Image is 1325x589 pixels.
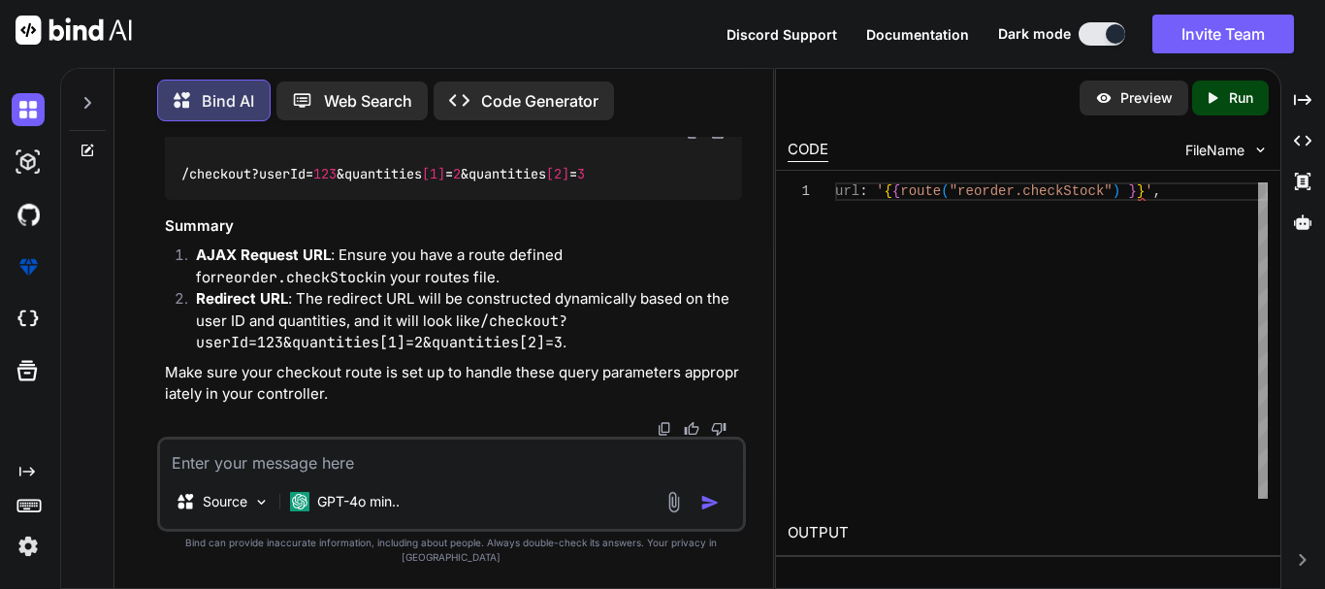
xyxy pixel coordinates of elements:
strong: AJAX Request URL [196,245,331,264]
h3: Summary [165,215,742,238]
p: Code Generator [481,89,598,113]
img: icon [700,493,720,512]
img: attachment [662,491,685,513]
span: Dark mode [998,24,1071,44]
p: Make sure your checkout route is set up to handle these query parameters appropriately in your co... [165,362,742,406]
span: ) [1113,183,1120,199]
div: 1 [788,182,810,201]
span: FileName [1185,141,1244,160]
button: Documentation [866,24,969,45]
p: Preview [1120,88,1173,108]
img: cloudideIcon [12,303,45,336]
span: [1] [422,165,445,182]
p: Bind can provide inaccurate information, including about people. Always double-check its answers.... [157,536,746,565]
span: 3 [577,165,585,182]
span: : [859,183,867,199]
p: Source [203,492,247,511]
p: Run [1229,88,1253,108]
span: Documentation [866,26,969,43]
img: darkChat [12,93,45,126]
code: /checkout?userId= &quantities = &quantities = [180,164,587,184]
span: url [835,183,859,199]
code: reorder.checkStock [216,268,373,287]
img: githubDark [12,198,45,231]
strong: Redirect URL [196,289,288,308]
img: Bind AI [16,16,132,45]
img: copy [657,421,672,437]
p: Bind AI [202,89,254,113]
span: } [1129,183,1137,199]
img: premium [12,250,45,283]
span: , [1153,183,1161,199]
span: [2] [546,165,569,182]
span: route [900,183,941,199]
img: preview [1095,89,1113,107]
h2: OUTPUT [776,510,1280,556]
span: "reorder.checkStock" [950,183,1113,199]
span: } [1137,183,1145,199]
span: { [892,183,900,199]
span: ( [941,183,949,199]
li: : Ensure you have a route defined for in your routes file. [180,245,742,288]
img: dislike [711,421,727,437]
img: like [684,421,699,437]
img: darkAi-studio [12,146,45,179]
li: : The redirect URL will be constructed dynamically based on the user ID and quantities, and it wi... [180,288,742,354]
img: chevron down [1252,142,1269,158]
button: Invite Team [1152,15,1294,53]
img: Pick Models [253,494,270,510]
span: 123 [313,165,337,182]
button: Discord Support [727,24,837,45]
span: ' [876,183,884,199]
img: GPT-4o mini [290,492,309,511]
span: ' [1145,183,1152,199]
img: settings [12,530,45,563]
span: 2 [453,165,461,182]
p: GPT-4o min.. [317,492,400,511]
code: /checkout?userId=123&quantities[1]=2&quantities[2]=3 [196,311,567,353]
span: Discord Support [727,26,837,43]
div: CODE [788,139,828,162]
span: { [884,183,891,199]
p: Web Search [324,89,412,113]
